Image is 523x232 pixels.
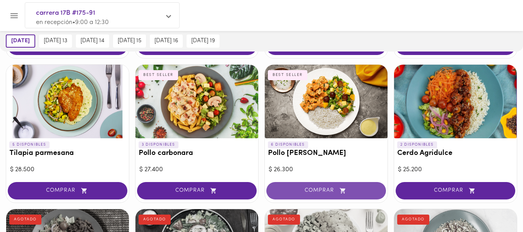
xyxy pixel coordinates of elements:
button: [DATE] 15 [113,34,146,48]
div: AGOTADO [139,215,171,225]
h3: Pollo [PERSON_NAME] [268,150,384,158]
span: COMPRAR [147,187,247,194]
div: AGOTADO [9,215,41,225]
h3: Cerdo Agridulce [397,150,514,158]
button: COMPRAR [8,182,127,199]
p: 5 DISPONIBLES [9,141,50,148]
p: 2 DISPONIBLES [397,141,437,148]
p: 6 DISPONIBLES [268,141,308,148]
div: $ 28.500 [10,165,125,174]
h3: Pollo carbonara [139,150,255,158]
span: [DATE] [11,38,30,45]
div: Pollo carbonara [135,65,258,138]
div: $ 26.300 [269,165,384,174]
span: [DATE] 13 [44,38,67,45]
button: [DATE] 16 [150,34,183,48]
span: carrera 17B #175-91 [36,8,161,18]
button: COMPRAR [137,182,257,199]
div: BEST SELLER [139,70,178,80]
span: COMPRAR [276,187,376,194]
span: [DATE] 15 [118,38,141,45]
div: $ 25.200 [398,165,513,174]
span: en recepción • 9:00 a 12:30 [36,19,109,26]
button: [DATE] 13 [39,34,72,48]
iframe: Messagebird Livechat Widget [478,187,515,224]
div: BEST SELLER [268,70,307,80]
button: COMPRAR [396,182,515,199]
span: [DATE] 14 [81,38,105,45]
span: COMPRAR [17,187,118,194]
div: AGOTADO [268,215,300,225]
button: COMPRAR [266,182,386,199]
div: AGOTADO [397,215,429,225]
button: [DATE] 19 [187,34,219,48]
div: Pollo Tikka Massala [265,65,388,138]
span: COMPRAR [405,187,506,194]
p: 3 DISPONIBLES [139,141,178,148]
button: Menu [5,6,24,25]
span: [DATE] 16 [154,38,178,45]
button: [DATE] [6,34,35,48]
div: Cerdo Agridulce [394,65,517,138]
span: [DATE] 19 [191,38,215,45]
div: $ 27.400 [139,165,254,174]
button: [DATE] 14 [76,34,109,48]
h3: Tilapia parmesana [9,150,126,158]
div: Tilapia parmesana [6,65,129,138]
